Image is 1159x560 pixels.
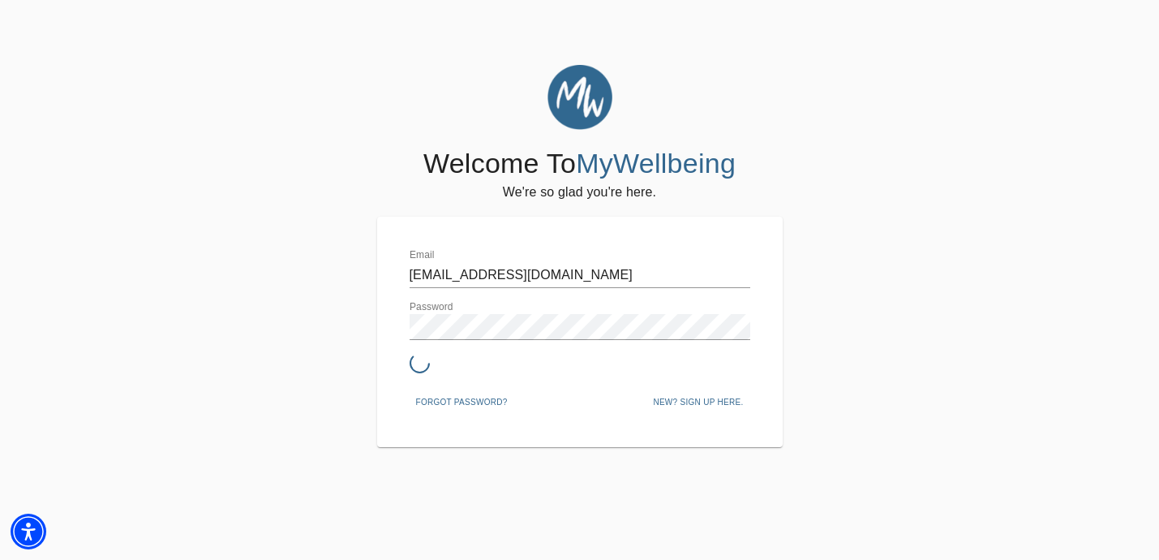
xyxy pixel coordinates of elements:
span: Forgot password? [416,395,508,410]
button: New? Sign up here. [646,390,749,415]
img: MyWellbeing [547,65,612,130]
span: New? Sign up here. [653,395,743,410]
label: Password [410,303,453,312]
div: Accessibility Menu [11,514,46,549]
label: Email [410,251,435,261]
h6: We're so glad you're here. [503,181,656,204]
button: Forgot password? [410,390,514,415]
span: MyWellbeing [576,148,736,179]
h4: Welcome To [423,147,736,181]
a: Forgot password? [410,394,514,407]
